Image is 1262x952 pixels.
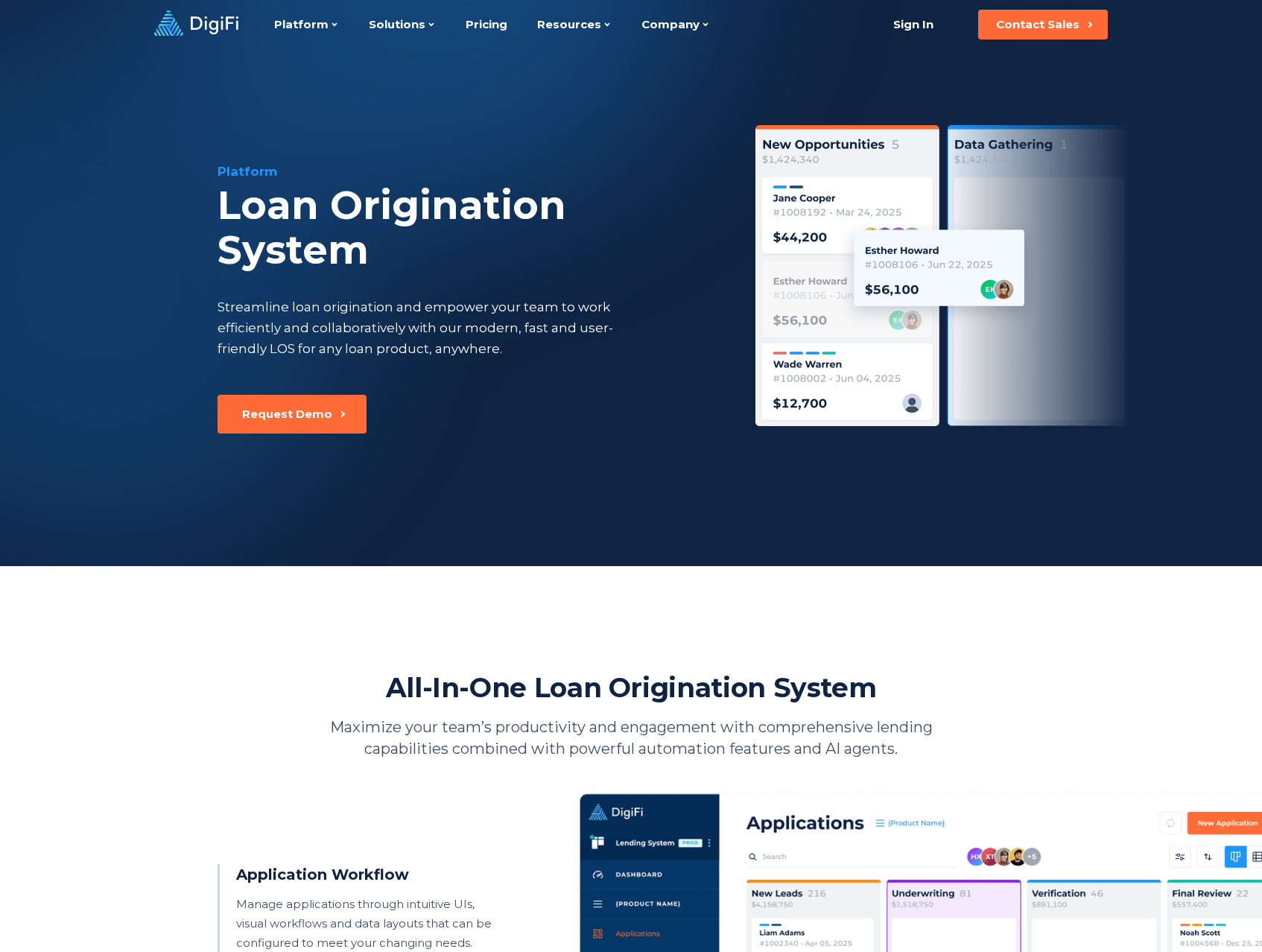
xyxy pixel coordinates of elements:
[218,162,718,180] div: Platform
[978,10,1108,39] button: Contact Sales
[242,407,332,422] div: Request Demo
[236,864,507,886] h3: Application Workflow
[996,17,1079,32] div: Contact Sales
[875,10,951,39] a: Sign In
[218,183,718,273] div: Loan Origination System
[218,395,367,434] button: Request Demo
[386,670,877,705] h2: All-In-One Loan Origination System
[218,296,641,359] div: Streamline loan origination and empower your team to work efficiently and collaboratively with ou...
[307,717,955,760] p: Maximize your team’s productivity and engagement with comprehensive lending capabilities combined...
